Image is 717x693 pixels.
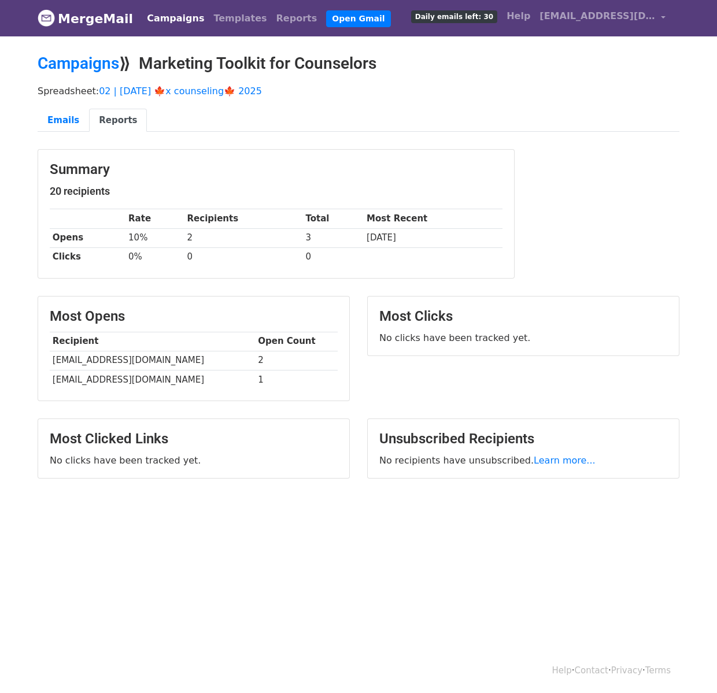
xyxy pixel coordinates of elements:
[38,85,679,97] p: Spreadsheet:
[364,209,502,228] th: Most Recent
[50,161,502,178] h3: Summary
[379,308,667,325] h3: Most Clicks
[255,370,338,389] td: 1
[659,638,717,693] iframe: Chat Widget
[645,665,671,676] a: Terms
[142,7,209,30] a: Campaigns
[184,247,303,266] td: 0
[303,209,364,228] th: Total
[379,454,667,466] p: No recipients have unsubscribed.
[50,351,255,370] td: [EMAIL_ADDRESS][DOMAIN_NAME]
[50,332,255,351] th: Recipient
[38,9,55,27] img: MergeMail logo
[50,370,255,389] td: [EMAIL_ADDRESS][DOMAIN_NAME]
[411,10,497,23] span: Daily emails left: 30
[38,54,119,73] a: Campaigns
[89,109,147,132] a: Reports
[50,185,502,198] h5: 20 recipients
[406,5,502,28] a: Daily emails left: 30
[255,332,338,351] th: Open Count
[184,209,303,228] th: Recipients
[125,209,184,228] th: Rate
[502,5,535,28] a: Help
[255,351,338,370] td: 2
[38,54,679,73] h2: ⟫ Marketing Toolkit for Counselors
[326,10,390,27] a: Open Gmail
[379,332,667,344] p: No clicks have been tracked yet.
[184,228,303,247] td: 2
[50,308,338,325] h3: Most Opens
[209,7,271,30] a: Templates
[379,431,667,447] h3: Unsubscribed Recipients
[50,431,338,447] h3: Most Clicked Links
[50,247,125,266] th: Clicks
[50,228,125,247] th: Opens
[38,6,133,31] a: MergeMail
[535,5,670,32] a: [EMAIL_ADDRESS][DOMAIN_NAME]
[125,247,184,266] td: 0%
[303,228,364,247] td: 3
[38,109,89,132] a: Emails
[364,228,502,247] td: [DATE]
[575,665,608,676] a: Contact
[552,665,572,676] a: Help
[125,228,184,247] td: 10%
[99,86,262,97] a: 02 | [DATE] 🍁x counseling🍁 2025
[534,455,596,466] a: Learn more...
[272,7,322,30] a: Reports
[611,665,642,676] a: Privacy
[539,9,655,23] span: [EMAIL_ADDRESS][DOMAIN_NAME]
[303,247,364,266] td: 0
[50,454,338,466] p: No clicks have been tracked yet.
